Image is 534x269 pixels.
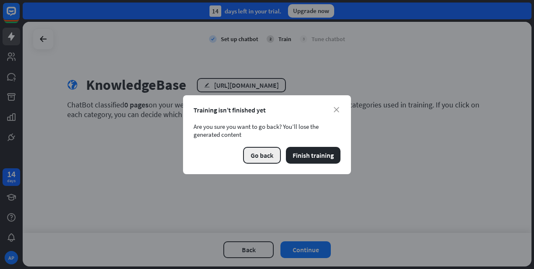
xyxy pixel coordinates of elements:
[194,123,340,138] div: Are you sure you want to go back? You’ll lose the generated content
[7,3,32,29] button: Open LiveChat chat widget
[243,147,281,164] button: Go back
[334,107,339,112] i: close
[194,106,340,114] div: Training isn’t finished yet
[286,147,340,164] button: Finish training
